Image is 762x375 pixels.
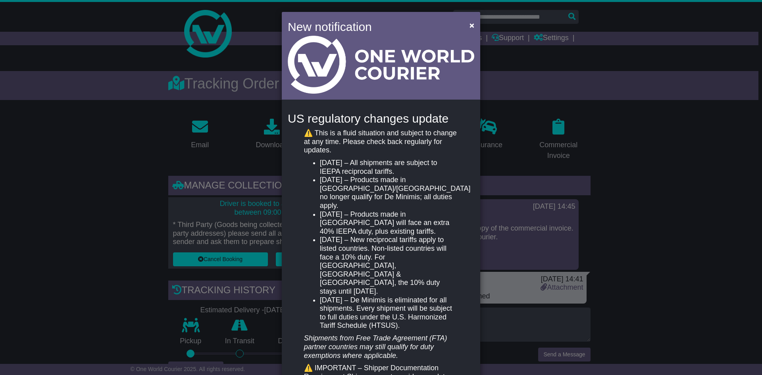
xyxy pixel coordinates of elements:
li: [DATE] – Products made in [GEOGRAPHIC_DATA] will face an extra 40% IEEPA duty, plus existing tari... [320,210,458,236]
li: [DATE] – All shipments are subject to IEEPA reciprocal tariffs. [320,159,458,176]
span: × [470,21,474,30]
li: [DATE] – Products made in [GEOGRAPHIC_DATA]/[GEOGRAPHIC_DATA] no longer qualify for De Minimis; a... [320,176,458,210]
button: Close [466,17,478,33]
p: ⚠️ This is a fluid situation and subject to change at any time. Please check back regularly for u... [304,129,458,155]
img: Light [288,36,474,94]
em: Shipments from Free Trade Agreement (FTA) partner countries may still qualify for duty exemptions... [304,334,447,359]
li: [DATE] – New reciprocal tariffs apply to listed countries. Non-listed countries will face a 10% d... [320,236,458,296]
li: [DATE] – De Minimis is eliminated for all shipments. Every shipment will be subject to full dutie... [320,296,458,330]
h4: US regulatory changes update [288,112,474,125]
h4: New notification [288,18,458,36]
